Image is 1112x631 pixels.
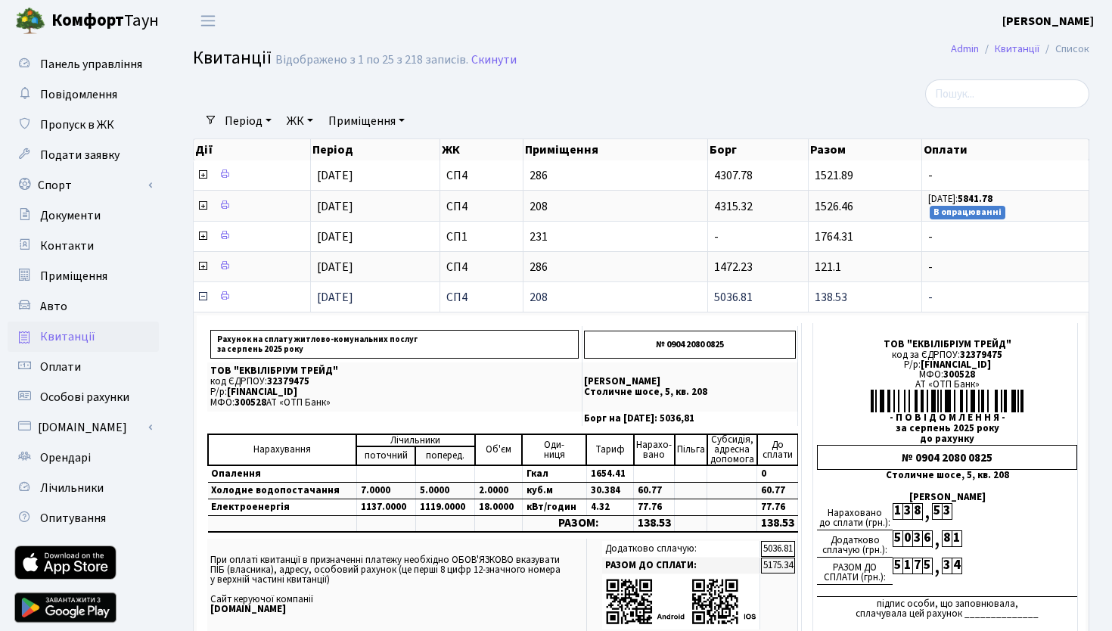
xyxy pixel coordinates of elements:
div: 8 [942,530,952,547]
span: - [928,169,1082,182]
a: Документи [8,200,159,231]
p: ТОВ "ЕКВІЛІБРІУМ ТРЕЙД" [210,366,579,376]
small: [DATE]: [928,192,992,206]
th: Оплати [922,139,1089,160]
div: 3 [902,503,912,520]
a: Оплати [8,352,159,382]
div: 3 [912,530,922,547]
td: Пільга [675,434,707,465]
button: Переключити навігацію [189,8,227,33]
td: 138.53 [634,516,675,532]
span: Лічильники [40,480,104,496]
td: Об'єм [475,434,523,465]
a: Період [219,108,278,134]
span: Подати заявку [40,147,120,163]
div: , [922,503,932,521]
p: код ЄДРПОУ: [210,377,579,387]
a: ЖК [281,108,319,134]
span: Авто [40,298,67,315]
td: РАЗОМ: [522,516,633,532]
nav: breadcrumb [928,33,1112,65]
td: поточний [356,446,415,465]
td: 5036.81 [761,541,795,557]
span: Оплати [40,359,81,375]
th: Період [311,139,440,160]
td: 77.76 [634,499,675,516]
td: Гкал [522,465,586,483]
p: Борг на [DATE]: 5036,81 [584,414,796,424]
span: 32379475 [960,348,1002,362]
span: Пропуск в ЖК [40,117,114,133]
a: Скинути [471,53,517,67]
div: Р/р: [817,360,1077,370]
span: Таун [51,8,159,34]
div: 1 [952,530,961,547]
span: Панель управління [40,56,142,73]
div: 1 [893,503,902,520]
div: 0 [902,530,912,547]
span: 231 [530,231,701,243]
span: СП4 [446,169,517,182]
span: 208 [530,200,701,213]
td: Холодне водопостачання [208,483,356,499]
span: 138.53 [815,289,847,306]
td: 30.384 [586,483,634,499]
div: Відображено з 1 по 25 з 218 записів. [275,53,468,67]
a: Лічильники [8,473,159,503]
div: код за ЄДРПОУ: [817,350,1077,360]
span: Контакти [40,238,94,254]
span: 5036.81 [714,289,753,306]
div: 6 [922,530,932,547]
b: 5841.78 [958,192,992,206]
span: Орендарі [40,449,91,466]
a: Квитанції [8,322,159,352]
td: 7.0000 [356,483,415,499]
div: 7 [912,558,922,574]
td: 0 [757,465,798,483]
div: 5 [893,530,902,547]
td: 2.0000 [475,483,523,499]
th: Дії [194,139,311,160]
div: АТ «ОТП Банк» [817,380,1077,390]
span: 208 [530,291,701,303]
td: кВт/годин [522,499,586,516]
span: СП4 [446,200,517,213]
span: Документи [40,207,101,224]
p: МФО: АТ «ОТП Банк» [210,398,579,408]
a: Приміщення [8,261,159,291]
span: СП4 [446,261,517,273]
a: Опитування [8,503,159,533]
td: поперед. [415,446,474,465]
span: Опитування [40,510,106,527]
div: [PERSON_NAME] [817,493,1077,502]
span: 286 [530,169,701,182]
td: Оди- ниця [522,434,586,465]
div: Додатково сплачую (грн.): [817,530,893,558]
p: Рахунок на сплату житлово-комунальних послуг за серпень 2025 року [210,330,579,359]
div: - П О В І Д О М Л Е Н Н Я - [817,413,1077,423]
span: [DATE] [317,167,353,184]
a: Приміщення [322,108,411,134]
div: , [932,558,942,575]
div: РАЗОМ ДО СПЛАТИ (грн.): [817,558,893,585]
span: 1764.31 [815,228,853,245]
div: підпис особи, що заповнювала, сплачувала цей рахунок ______________ [817,596,1077,619]
td: Нарахо- вано [634,434,675,465]
span: Квитанції [40,328,95,345]
span: - [714,228,719,245]
span: - [928,231,1082,243]
td: 77.76 [757,499,798,516]
div: МФО: [817,370,1077,380]
td: 1137.0000 [356,499,415,516]
a: Особові рахунки [8,382,159,412]
span: - [928,291,1082,303]
span: [DATE] [317,289,353,306]
span: Особові рахунки [40,389,129,406]
b: [PERSON_NAME] [1002,13,1094,30]
div: 4 [952,558,961,574]
th: Приміщення [523,139,708,160]
td: До cплати [757,434,798,465]
span: 300528 [943,368,975,381]
td: Додатково сплачую: [602,541,760,557]
td: Субсидія, адресна допомога [707,434,757,465]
